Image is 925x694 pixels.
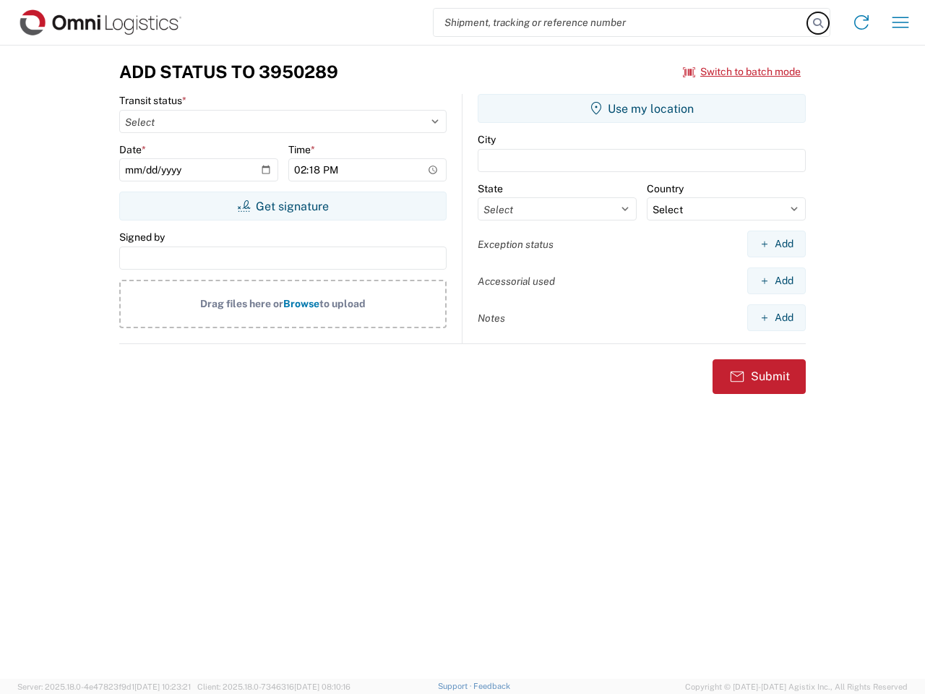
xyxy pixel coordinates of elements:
[747,304,806,331] button: Add
[283,298,319,309] span: Browse
[647,182,684,195] label: Country
[478,238,554,251] label: Exception status
[134,682,191,691] span: [DATE] 10:23:21
[478,133,496,146] label: City
[713,359,806,394] button: Submit
[478,94,806,123] button: Use my location
[119,231,165,244] label: Signed by
[685,680,908,693] span: Copyright © [DATE]-[DATE] Agistix Inc., All Rights Reserved
[478,312,505,325] label: Notes
[119,94,186,107] label: Transit status
[17,682,191,691] span: Server: 2025.18.0-4e47823f9d1
[200,298,283,309] span: Drag files here or
[683,60,801,84] button: Switch to batch mode
[478,182,503,195] label: State
[288,143,315,156] label: Time
[747,267,806,294] button: Add
[119,143,146,156] label: Date
[478,275,555,288] label: Accessorial used
[438,682,474,690] a: Support
[119,61,338,82] h3: Add Status to 3950289
[747,231,806,257] button: Add
[294,682,350,691] span: [DATE] 08:10:16
[434,9,808,36] input: Shipment, tracking or reference number
[473,682,510,690] a: Feedback
[319,298,366,309] span: to upload
[197,682,350,691] span: Client: 2025.18.0-7346316
[119,192,447,220] button: Get signature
